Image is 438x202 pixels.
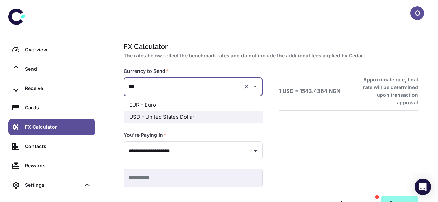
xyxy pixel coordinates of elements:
[8,138,95,155] a: Contacts
[8,41,95,58] a: Overview
[25,46,91,54] div: Overview
[8,119,95,135] a: FX Calculator
[25,123,91,131] div: FX Calculator
[8,61,95,77] a: Send
[124,41,415,52] h1: FX Calculator
[8,99,95,116] a: Cards
[8,177,95,193] div: Settings
[25,162,91,170] div: Rewards
[25,181,81,189] div: Settings
[124,132,166,138] label: You're Paying In
[279,87,340,95] h6: 1 USD = 1543.4364 NGN
[124,68,169,75] label: Currency to Send
[241,82,251,92] button: Clear
[25,143,91,150] div: Contacts
[415,179,431,195] div: Open Intercom Messenger
[124,99,263,111] li: EUR - Euro
[25,85,91,92] div: Receive
[410,6,424,20] button: O
[25,104,91,112] div: Cards
[25,65,91,73] div: Send
[355,76,418,106] h6: Approximate rate, final rate will be determined upon transaction approval
[124,111,263,123] li: USD - United States Dollar
[250,82,260,92] button: Close
[8,157,95,174] a: Rewards
[250,146,260,156] button: Open
[8,80,95,97] a: Receive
